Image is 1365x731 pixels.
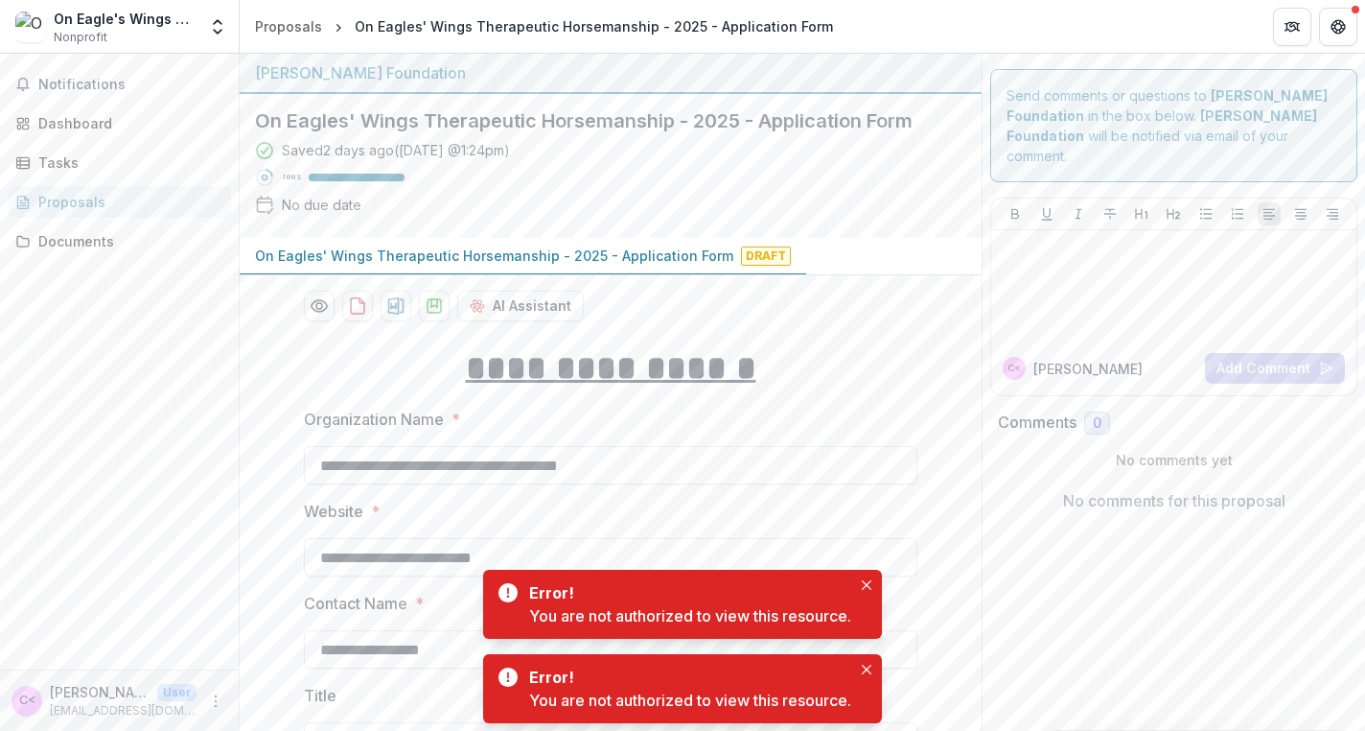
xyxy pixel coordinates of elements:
[282,171,301,184] p: 100 %
[204,690,227,713] button: More
[1258,202,1281,225] button: Align Left
[38,192,216,212] div: Proposals
[304,592,407,615] p: Contact Name
[1099,202,1122,225] button: Strike
[8,147,231,178] a: Tasks
[1205,353,1345,384] button: Add Comment
[1035,202,1058,225] button: Underline
[204,8,231,46] button: Open entity switcher
[1162,202,1185,225] button: Heading 2
[1130,202,1153,225] button: Heading 1
[1273,8,1311,46] button: Partners
[1067,202,1090,225] button: Italicize
[990,69,1357,182] div: Send comments or questions to in the box below. will be notified via email of your comment.
[342,291,373,321] button: download-proposal
[741,247,791,266] span: Draft
[38,113,216,133] div: Dashboard
[255,109,936,132] h2: On Eagles' Wings Therapeutic Horsemanship - 2025 - Application Form
[381,291,411,321] button: download-proposal
[1093,415,1101,432] span: 0
[1289,202,1312,225] button: Align Center
[247,12,330,40] a: Proposals
[8,107,231,139] a: Dashboard
[304,500,363,523] p: Website
[304,291,335,321] button: Preview 4b1b3a0c-8a7f-451c-9578-3df0f1cb32df-0.pdf
[282,140,510,160] div: Saved 2 days ago ( [DATE] @ 1:24pm )
[15,12,46,42] img: On Eagle's Wings Therapeutic Horsemanship
[255,16,322,36] div: Proposals
[8,225,231,257] a: Documents
[457,291,584,321] button: AI Assistant
[247,12,841,40] nav: breadcrumb
[998,413,1076,432] h2: Comments
[157,684,197,701] p: User
[38,77,223,93] span: Notifications
[19,695,35,707] div: Carol Petitto <oneagleswingswva@gmail.com> <oneagleswingswva@gmail.com>
[355,16,833,36] div: On Eagles' Wings Therapeutic Horsemanship - 2025 - Application Form
[1004,202,1027,225] button: Bold
[1319,8,1357,46] button: Get Help
[1194,202,1217,225] button: Bullet List
[38,153,216,173] div: Tasks
[1321,202,1344,225] button: Align Right
[1007,364,1021,373] div: Carol Petitto <oneagleswingswva@gmail.com> <oneagleswingswva@gmail.com>
[998,450,1350,470] p: No comments yet
[529,666,844,689] div: Error!
[1226,202,1249,225] button: Ordered List
[419,291,450,321] button: download-proposal
[8,69,231,100] button: Notifications
[855,574,878,597] button: Close
[255,61,966,84] div: [PERSON_NAME] Foundation
[304,684,336,707] p: Title
[1033,359,1143,379] p: [PERSON_NAME]
[529,689,851,712] div: You are not authorized to view this resource.
[38,231,216,251] div: Documents
[855,658,878,681] button: Close
[1063,489,1285,512] p: No comments for this proposal
[282,195,361,215] div: No due date
[8,186,231,218] a: Proposals
[255,246,733,266] p: On Eagles' Wings Therapeutic Horsemanship - 2025 - Application Form
[50,702,197,719] p: [EMAIL_ADDRESS][DOMAIN_NAME]
[529,604,851,627] div: You are not authorized to view this resource.
[54,29,107,46] span: Nonprofit
[529,581,844,604] div: Error!
[50,682,150,702] p: [PERSON_NAME] <[EMAIL_ADDRESS][DOMAIN_NAME]> <[EMAIL_ADDRESS][DOMAIN_NAME]>
[304,408,444,431] p: Organization Name
[54,9,197,29] div: On Eagle's Wings Therapeutic Horsemanship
